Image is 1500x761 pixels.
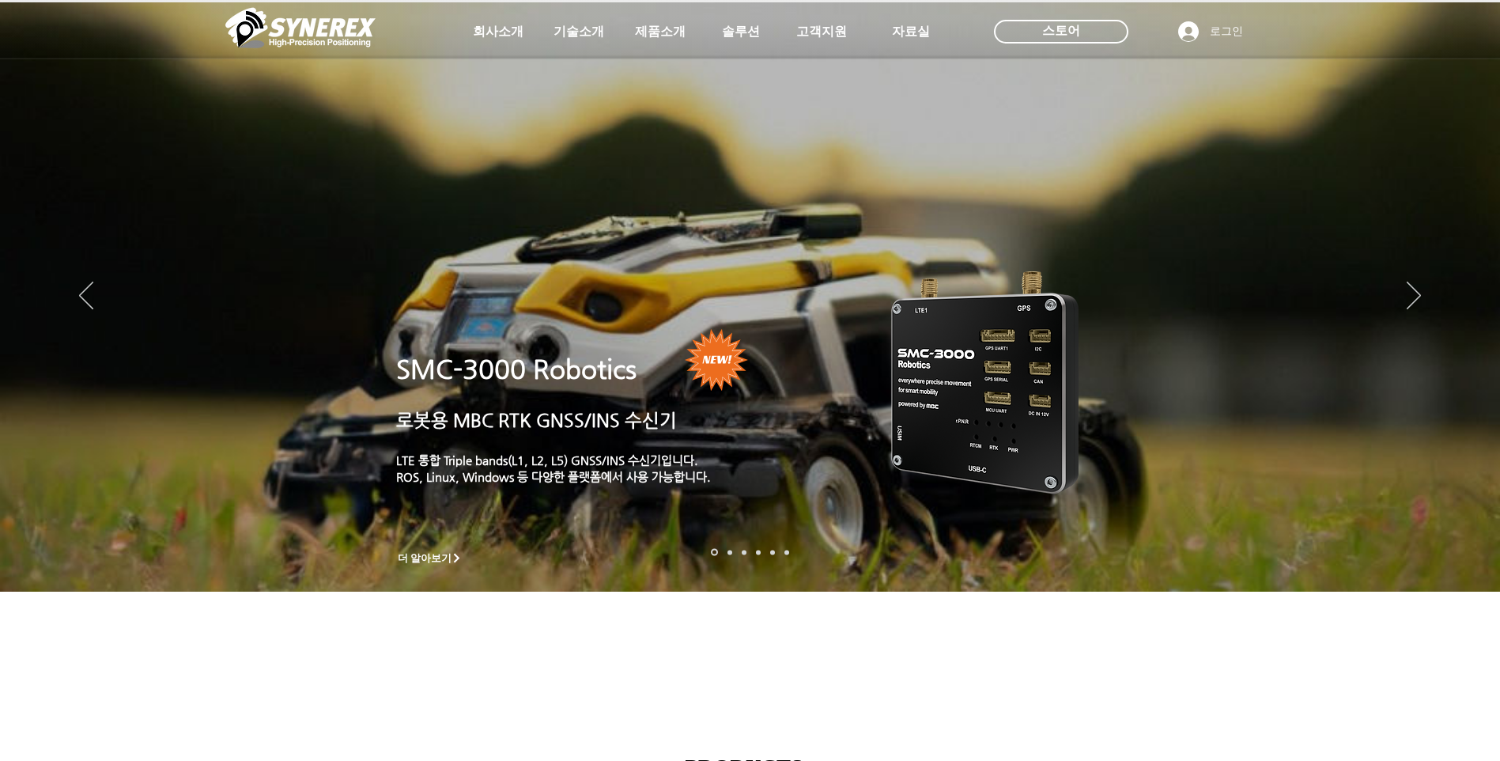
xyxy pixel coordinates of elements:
[892,24,930,40] span: 자료실
[539,16,618,47] a: 기술소개
[784,550,789,555] a: 정밀농업
[711,549,718,556] a: 로봇- SMC 2000
[473,24,523,40] span: 회사소개
[396,410,677,430] a: 로봇용 MBC RTK GNSS/INS 수신기
[396,470,711,483] a: ROS, Linux, Windows 등 다양한 플랫폼에서 사용 가능합니다.
[1407,282,1421,312] button: 다음
[727,550,732,555] a: 드론 8 - SMC 2000
[782,16,861,47] a: 고객지원
[396,453,698,467] a: LTE 통합 Triple bands(L1, L2, L5) GNSS/INS 수신기입니다.
[796,24,847,40] span: 고객지원
[869,248,1102,513] img: KakaoTalk_20241224_155801212.png
[756,550,761,555] a: 자율주행
[635,24,686,40] span: 제품소개
[706,549,794,556] nav: 슬라이드
[621,16,700,47] a: 제품소개
[396,354,637,384] a: SMC-3000 Robotics
[1167,17,1254,47] button: 로그인
[994,20,1128,44] div: 스토어
[554,24,604,40] span: 기술소개
[225,4,376,51] img: 씨너렉스_White_simbol_대지 1.png
[742,550,746,555] a: 측량 IoT
[398,551,452,566] span: 더 알아보기
[701,16,780,47] a: 솔루션
[722,24,760,40] span: 솔루션
[79,282,93,312] button: 이전
[1204,24,1249,40] span: 로그인
[1042,22,1080,40] span: 스토어
[871,16,950,47] a: 자료실
[391,548,470,568] a: 더 알아보기
[770,550,775,555] a: 로봇
[459,16,538,47] a: 회사소개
